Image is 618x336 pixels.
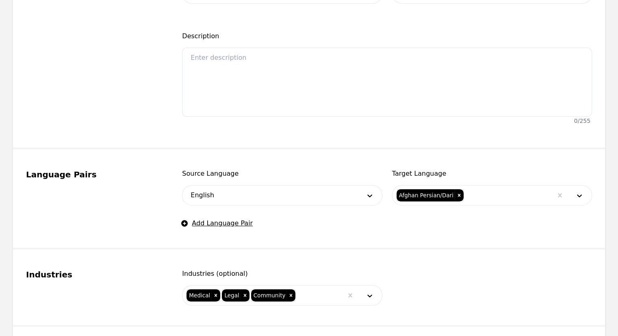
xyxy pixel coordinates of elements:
span: Target Language [392,169,592,179]
div: Afghan Persian/Dari [397,189,455,201]
div: Remove Medical [211,289,220,301]
div: Remove Afghan Persian/Dari [455,189,464,201]
div: Remove Legal [241,289,249,301]
div: Community [251,289,287,301]
span: Source Language [182,169,382,179]
button: Add Language Pair [182,218,253,228]
div: Legal [222,289,240,301]
div: 0 / 255 [574,117,590,125]
span: Description [182,31,592,41]
div: Remove Community [286,289,295,301]
div: Medical [186,289,211,301]
legend: Industries [26,269,163,280]
legend: Language Pairs [26,169,163,180]
span: Industries (optional) [182,269,382,279]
